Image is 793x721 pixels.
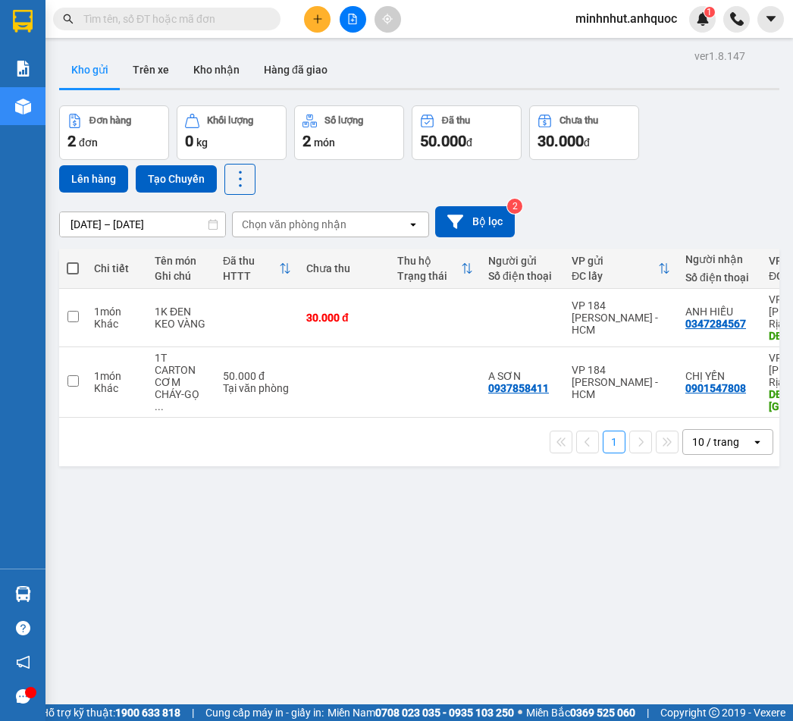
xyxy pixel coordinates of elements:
div: 30.000 đ [306,312,382,324]
span: 2 [67,132,76,150]
span: | [647,704,649,721]
div: 1 món [94,306,139,318]
button: Hàng đã giao [252,52,340,88]
div: Khác [94,382,139,394]
span: copyright [709,707,719,718]
span: 0 [185,132,193,150]
span: 30.000 [538,132,584,150]
div: Chi tiết [94,262,139,274]
strong: 0369 525 060 [570,707,635,719]
button: 1 [603,431,625,453]
button: Đã thu50.000đ [412,105,522,160]
div: HTTT [223,270,279,282]
th: Toggle SortBy [215,249,299,289]
span: question-circle [16,621,30,635]
span: search [63,14,74,24]
div: Khối lượng [207,115,253,126]
span: đơn [79,136,98,149]
span: Miền Bắc [526,704,635,721]
sup: 2 [507,199,522,214]
div: A SƠN [488,370,556,382]
div: Người gửi [488,255,556,267]
div: Tại văn phòng [223,382,291,394]
sup: 1 [704,7,715,17]
div: VP 184 [PERSON_NAME] - HCM [572,364,670,400]
div: Người nhận [685,253,754,265]
img: icon-new-feature [696,12,710,26]
div: VP 184 [PERSON_NAME] - HCM [572,299,670,336]
button: aim [375,6,401,33]
div: Chưa thu [559,115,598,126]
img: warehouse-icon [15,586,31,602]
div: ver 1.8.147 [694,48,745,64]
span: | [192,704,194,721]
div: Thu hộ [397,255,461,267]
span: kg [196,136,208,149]
img: warehouse-icon [15,99,31,114]
div: Trạng thái [397,270,461,282]
div: 10 / trang [692,434,739,450]
span: plus [312,14,323,24]
input: Select a date range. [60,212,225,237]
button: file-add [340,6,366,33]
span: 2 [302,132,311,150]
button: Kho gửi [59,52,121,88]
span: minhnhut.anhquoc [563,9,689,28]
span: ⚪️ [518,710,522,716]
div: Đơn hàng [89,115,131,126]
strong: 1900 633 818 [115,707,180,719]
strong: 0708 023 035 - 0935 103 250 [375,707,514,719]
div: CƠM CHÁY-GỌI TRƯỚC 15P [155,376,208,412]
div: Tên món [155,255,208,267]
div: 1 món [94,370,139,382]
span: file-add [347,14,358,24]
span: đ [584,136,590,149]
button: Bộ lọc [435,206,515,237]
div: 50.000 đ [223,370,291,382]
span: aim [382,14,393,24]
div: ĐC lấy [572,270,658,282]
img: logo-vxr [13,10,33,33]
span: 1 [707,7,712,17]
button: Số lượng2món [294,105,404,160]
span: Hỗ trợ kỹ thuật: [41,704,180,721]
button: Khối lượng0kg [177,105,287,160]
svg: open [407,218,419,230]
button: Tạo Chuyến [136,165,217,193]
svg: open [751,436,763,448]
img: solution-icon [15,61,31,77]
button: Đơn hàng2đơn [59,105,169,160]
span: caret-down [764,12,778,26]
div: Khác [94,318,139,330]
span: 50.000 [420,132,466,150]
th: Toggle SortBy [564,249,678,289]
div: 0901547808 [685,382,746,394]
input: Tìm tên, số ĐT hoặc mã đơn [83,11,262,27]
button: Kho nhận [181,52,252,88]
button: caret-down [757,6,784,33]
button: Lên hàng [59,165,128,193]
button: Trên xe [121,52,181,88]
span: message [16,689,30,704]
span: Cung cấp máy in - giấy in: [205,704,324,721]
div: 0347284567 [685,318,746,330]
div: Số lượng [324,115,363,126]
div: Ghi chú [155,270,208,282]
button: Chưa thu30.000đ [529,105,639,160]
button: plus [304,6,331,33]
div: VP gửi [572,255,658,267]
div: Đã thu [442,115,470,126]
th: Toggle SortBy [390,249,481,289]
div: 0937858411 [488,382,549,394]
div: Đã thu [223,255,279,267]
div: ANH HIẾU [685,306,754,318]
div: CHỊ YẾN [685,370,754,382]
div: 1T CARTON [155,352,208,376]
span: món [314,136,335,149]
img: phone-icon [730,12,744,26]
span: đ [466,136,472,149]
span: notification [16,655,30,669]
div: Số điện thoại [685,271,754,284]
div: Chưa thu [306,262,382,274]
div: 1K ĐEN KEO VÀNG [155,306,208,330]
